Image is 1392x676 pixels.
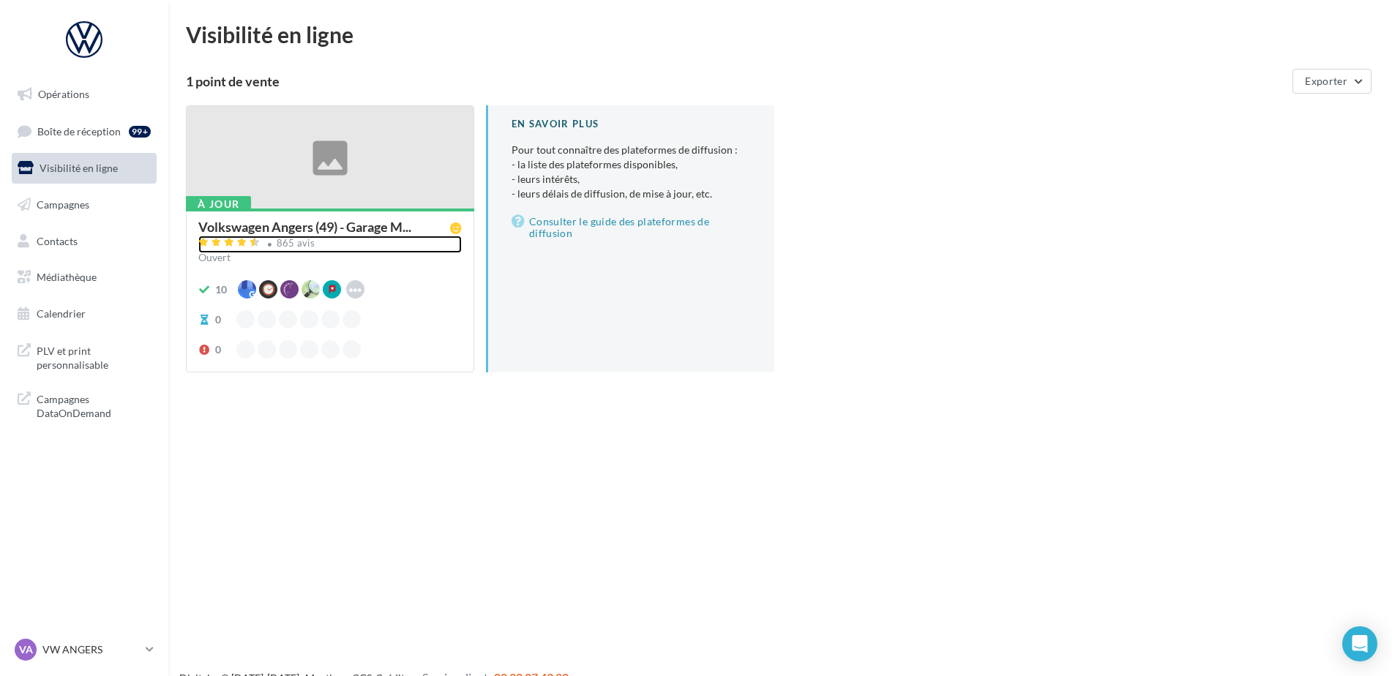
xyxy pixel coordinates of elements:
[512,117,751,131] div: En savoir plus
[277,239,315,248] div: 865 avis
[9,226,160,257] a: Contacts
[38,88,89,100] span: Opérations
[37,234,78,247] span: Contacts
[37,307,86,320] span: Calendrier
[186,23,1374,45] div: Visibilité en ligne
[37,389,151,421] span: Campagnes DataOnDemand
[42,642,140,657] p: VW ANGERS
[37,341,151,372] span: PLV et print personnalisable
[37,198,89,211] span: Campagnes
[9,298,160,329] a: Calendrier
[9,153,160,184] a: Visibilité en ligne
[1342,626,1377,661] div: Open Intercom Messenger
[215,312,221,327] div: 0
[198,220,411,233] span: Volkswagen Angers (49) - Garage M...
[40,162,118,174] span: Visibilité en ligne
[9,116,160,147] a: Boîte de réception99+
[12,636,157,664] a: VA VW ANGERS
[512,157,751,172] li: - la liste des plateformes disponibles,
[19,642,33,657] span: VA
[198,236,462,253] a: 865 avis
[215,342,221,357] div: 0
[37,271,97,283] span: Médiathèque
[186,196,251,212] div: À jour
[9,335,160,378] a: PLV et print personnalisable
[1305,75,1347,87] span: Exporter
[1292,69,1372,94] button: Exporter
[198,251,231,263] span: Ouvert
[512,187,751,201] li: - leurs délais de diffusion, de mise à jour, etc.
[9,262,160,293] a: Médiathèque
[37,124,121,137] span: Boîte de réception
[215,282,227,297] div: 10
[512,143,751,201] p: Pour tout connaître des plateformes de diffusion :
[129,126,151,138] div: 99+
[9,383,160,427] a: Campagnes DataOnDemand
[512,213,751,242] a: Consulter le guide des plateformes de diffusion
[9,189,160,220] a: Campagnes
[9,79,160,110] a: Opérations
[512,172,751,187] li: - leurs intérêts,
[186,75,1287,88] div: 1 point de vente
